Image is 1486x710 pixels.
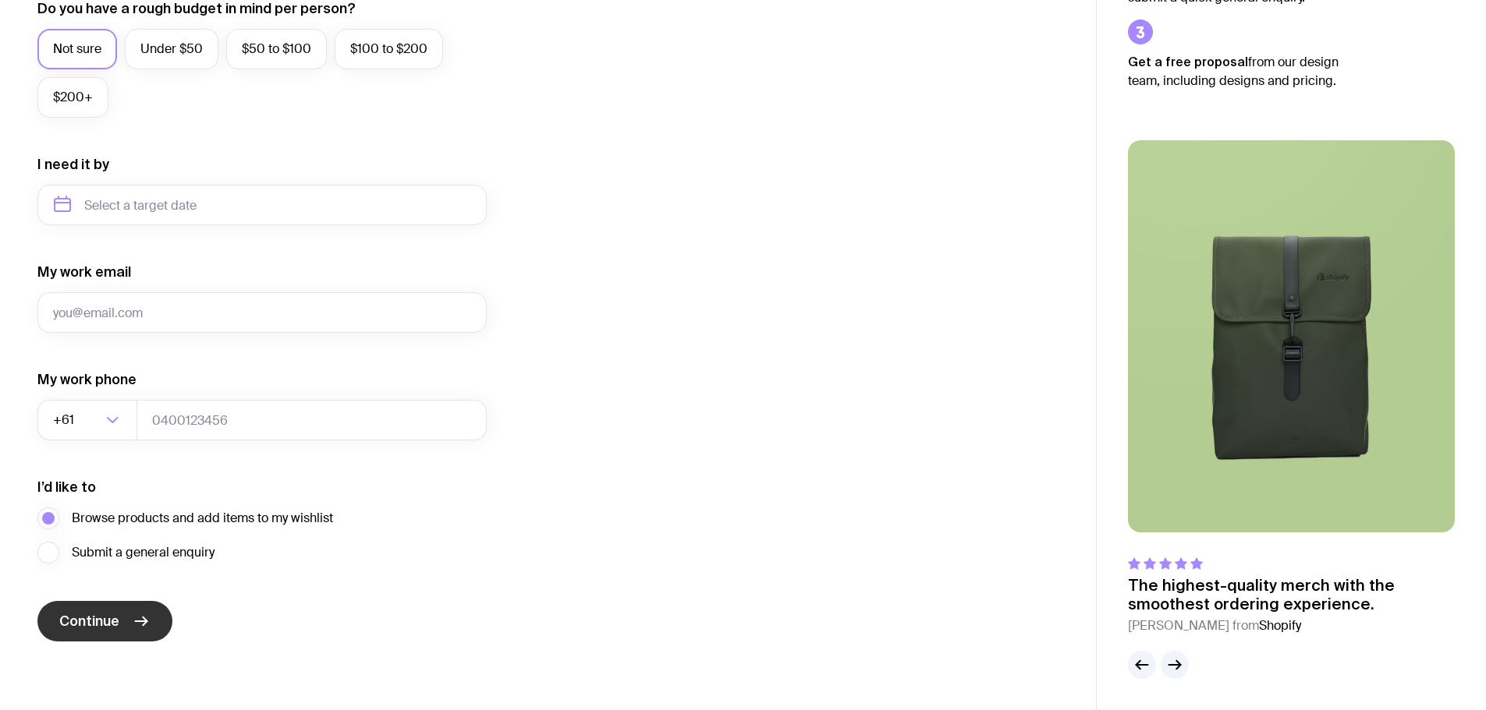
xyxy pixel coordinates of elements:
[1128,55,1248,69] strong: Get a free proposal
[72,543,215,562] span: Submit a general enquiry
[1128,616,1455,635] cite: [PERSON_NAME] from
[125,29,218,69] label: Under $50
[37,601,172,641] button: Continue
[72,509,333,528] span: Browse products and add items to my wishlist
[137,400,487,440] input: 0400123456
[37,155,109,174] label: I need it by
[77,400,101,440] input: Search for option
[59,612,119,631] span: Continue
[1128,576,1455,613] p: The highest-quality merch with the smoothest ordering experience.
[1259,617,1301,634] span: Shopify
[335,29,443,69] label: $100 to $200
[53,400,77,440] span: +61
[1128,52,1362,90] p: from our design team, including designs and pricing.
[37,185,487,225] input: Select a target date
[37,400,137,440] div: Search for option
[37,77,108,118] label: $200+
[37,29,117,69] label: Not sure
[226,29,327,69] label: $50 to $100
[37,263,131,281] label: My work email
[37,478,96,496] label: I’d like to
[37,370,137,389] label: My work phone
[37,292,487,333] input: you@email.com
